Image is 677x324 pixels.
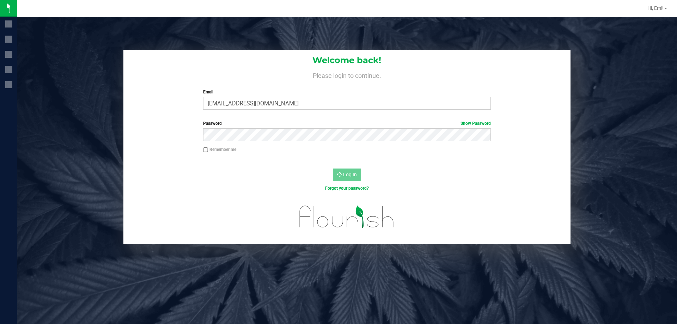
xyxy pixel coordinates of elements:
[461,121,491,126] a: Show Password
[291,199,403,235] img: flourish_logo.svg
[343,172,357,177] span: Log In
[203,121,222,126] span: Password
[647,5,664,11] span: Hi, Emi!
[333,169,361,181] button: Log In
[203,89,490,95] label: Email
[123,71,571,79] h4: Please login to continue.
[203,146,236,153] label: Remember me
[325,186,369,191] a: Forgot your password?
[123,56,571,65] h1: Welcome back!
[203,147,208,152] input: Remember me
